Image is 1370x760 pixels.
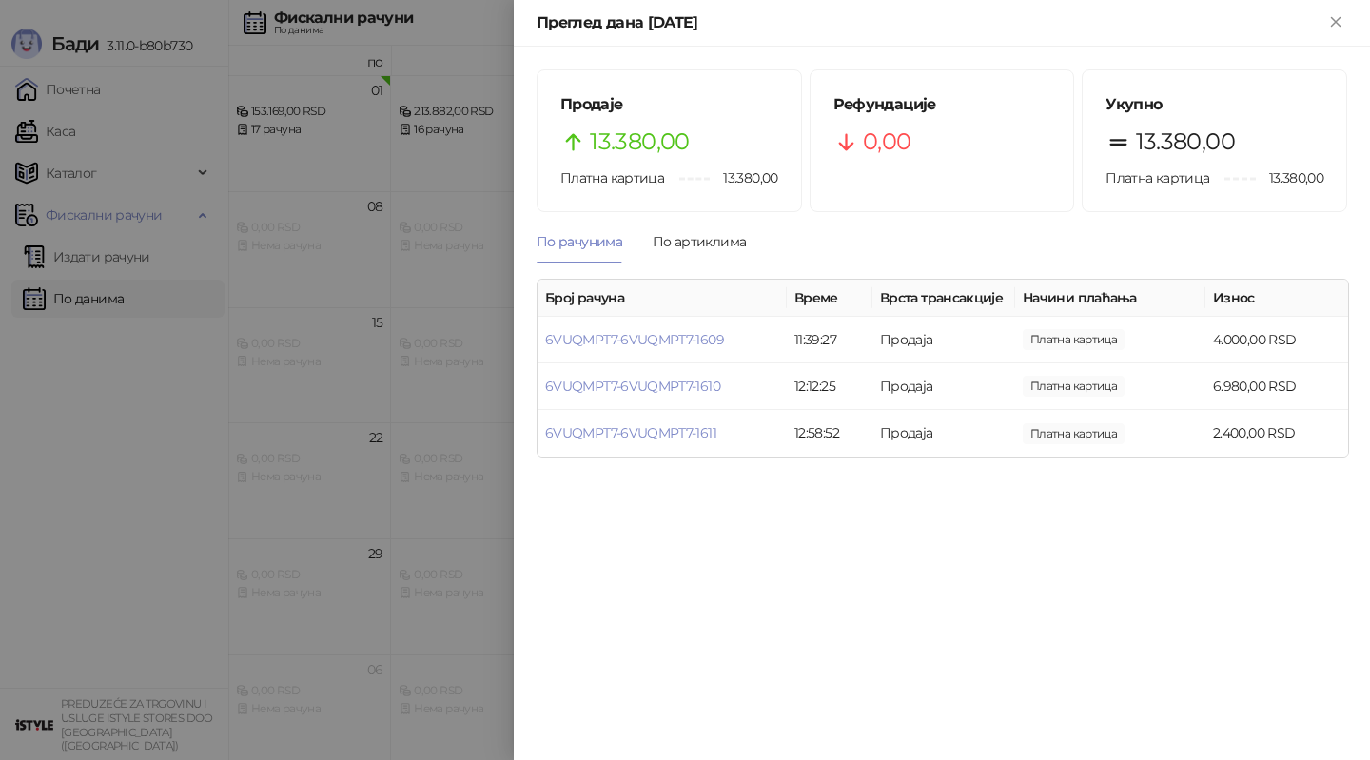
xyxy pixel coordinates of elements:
th: Износ [1205,280,1348,317]
h5: Рефундације [833,93,1051,116]
td: 12:12:25 [787,363,872,410]
span: 13.380,00 [1136,124,1235,160]
span: Платна картица [1106,169,1209,186]
span: 2.400,00 [1023,423,1125,444]
span: 6.980,00 [1023,376,1125,397]
td: 2.400,00 RSD [1205,410,1348,457]
div: По артиклима [653,231,746,252]
th: Начини плаћања [1015,280,1205,317]
span: 13.380,00 [710,167,777,188]
td: 11:39:27 [787,317,872,363]
div: Преглед дана [DATE] [537,11,1324,34]
td: Продаја [872,317,1015,363]
span: Платна картица [560,169,664,186]
td: 4.000,00 RSD [1205,317,1348,363]
th: Број рачуна [538,280,787,317]
button: Close [1324,11,1347,34]
td: Продаја [872,410,1015,457]
span: 4.000,00 [1023,329,1125,350]
div: По рачунима [537,231,622,252]
a: 6VUQMPT7-6VUQMPT7-1609 [545,331,724,348]
th: Врста трансакције [872,280,1015,317]
span: 13.380,00 [1256,167,1323,188]
a: 6VUQMPT7-6VUQMPT7-1611 [545,424,716,441]
span: 0,00 [863,124,910,160]
a: 6VUQMPT7-6VUQMPT7-1610 [545,378,720,395]
span: 13.380,00 [590,124,689,160]
td: 12:58:52 [787,410,872,457]
td: Продаја [872,363,1015,410]
h5: Продаје [560,93,778,116]
th: Време [787,280,872,317]
h5: Укупно [1106,93,1323,116]
td: 6.980,00 RSD [1205,363,1348,410]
